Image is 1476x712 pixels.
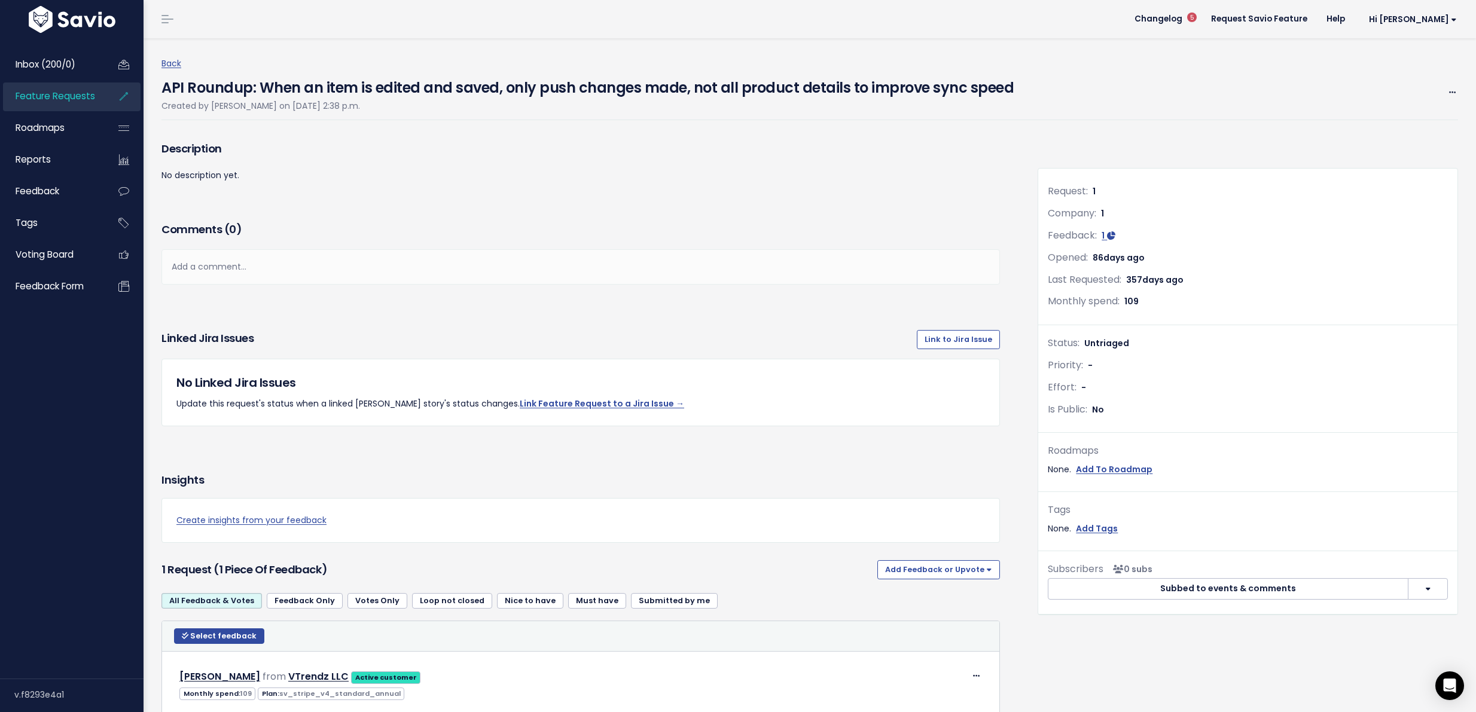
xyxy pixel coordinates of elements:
span: <p><strong>Subscribers</strong><br><br> No subscribers yet<br> </p> [1108,563,1152,575]
a: Feedback [3,178,99,205]
span: 1 [1102,230,1105,242]
p: Update this request's status when a linked [PERSON_NAME] story's status changes. [176,396,985,411]
a: Tags [3,209,99,237]
button: Subbed to events & comments [1048,578,1408,600]
div: None. [1048,521,1448,536]
span: No [1092,404,1104,415]
span: Hi [PERSON_NAME] [1369,15,1457,24]
a: Voting Board [3,241,99,268]
span: 1 [1093,185,1096,197]
a: Help [1317,10,1355,28]
a: Feedback form [3,273,99,300]
a: Feature Requests [3,82,99,110]
a: Add Tags [1076,521,1118,536]
div: Open Intercom Messenger [1435,671,1464,700]
span: Opened: [1048,250,1088,264]
span: 109 [1124,295,1139,307]
a: Nice to have [497,593,563,609]
div: Add a comment... [161,249,1000,285]
h4: API Roundup: When an item is edited and saved, only push changes made, not all product details to... [161,71,1014,99]
a: Link to Jira Issue [917,330,1000,349]
span: Select feedback [190,631,257,641]
span: Feedback: [1048,228,1097,242]
a: All Feedback & Votes [161,593,262,609]
span: Subscribers [1048,562,1103,576]
span: sv_stripe_v4_standard_annual [279,689,401,698]
a: Loop not closed [412,593,492,609]
span: - [1088,359,1093,371]
span: days ago [1142,274,1184,286]
span: Plan: [258,687,404,700]
span: - [1081,381,1086,393]
span: Company: [1048,206,1096,220]
h3: 1 Request (1 piece of Feedback) [161,561,873,578]
span: Monthly spend: [1048,294,1120,308]
span: 1 [1101,207,1104,219]
h5: No Linked Jira Issues [176,374,985,392]
div: Roadmaps [1048,442,1448,460]
a: Votes Only [347,593,407,609]
span: Feedback [16,185,59,197]
a: Link Feature Request to a Jira Issue → [520,398,684,410]
h3: Linked Jira issues [161,330,254,349]
span: Effort: [1048,380,1076,394]
img: logo-white.9d6f32f41409.svg [26,6,118,33]
div: Tags [1048,502,1448,519]
a: Feedback Only [267,593,343,609]
span: Created by [PERSON_NAME] on [DATE] 2:38 p.m. [161,100,360,112]
div: v.f8293e4a1 [14,679,144,710]
button: Add Feedback or Upvote [877,560,1000,579]
button: Select feedback [174,628,264,644]
span: 109 [240,689,252,698]
span: 86 [1093,252,1145,264]
p: No description yet. [161,168,1000,183]
a: 1 [1102,230,1115,242]
span: Request: [1048,184,1088,198]
span: Changelog [1135,15,1182,23]
a: Hi [PERSON_NAME] [1355,10,1466,29]
span: Last Requested: [1048,273,1121,286]
h3: Comments ( ) [161,221,1000,238]
span: days ago [1103,252,1145,264]
h3: Description [161,140,1000,157]
span: 5 [1187,14,1197,24]
span: Tags [16,216,38,229]
span: 357 [1126,274,1184,286]
h3: Insights [161,472,204,488]
a: Reports [3,146,99,173]
span: Reports [16,153,51,166]
span: Voting Board [16,248,74,261]
a: Back [161,57,181,69]
span: from [263,670,286,683]
span: Feedback form [16,280,84,292]
a: Submitted by me [631,593,718,609]
a: VTrendz LLC [288,670,349,683]
a: [PERSON_NAME] [179,670,260,683]
strong: Active customer [355,673,417,682]
span: Roadmaps [16,121,65,134]
span: Status: [1048,336,1079,350]
span: Feature Requests [16,90,95,102]
span: Is Public: [1048,402,1087,416]
a: Inbox (200/0) [3,51,99,78]
a: Request Savio Feature [1201,10,1317,28]
span: 0 [229,222,236,237]
span: Priority: [1048,358,1083,372]
span: Untriaged [1084,337,1129,349]
a: Create insights from your feedback [176,513,985,528]
a: Add To Roadmap [1076,462,1152,477]
span: Inbox (200/0) [16,58,75,71]
span: Monthly spend: [179,687,255,700]
a: Must have [568,593,626,609]
div: None. [1048,462,1448,477]
a: Roadmaps [3,114,99,142]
